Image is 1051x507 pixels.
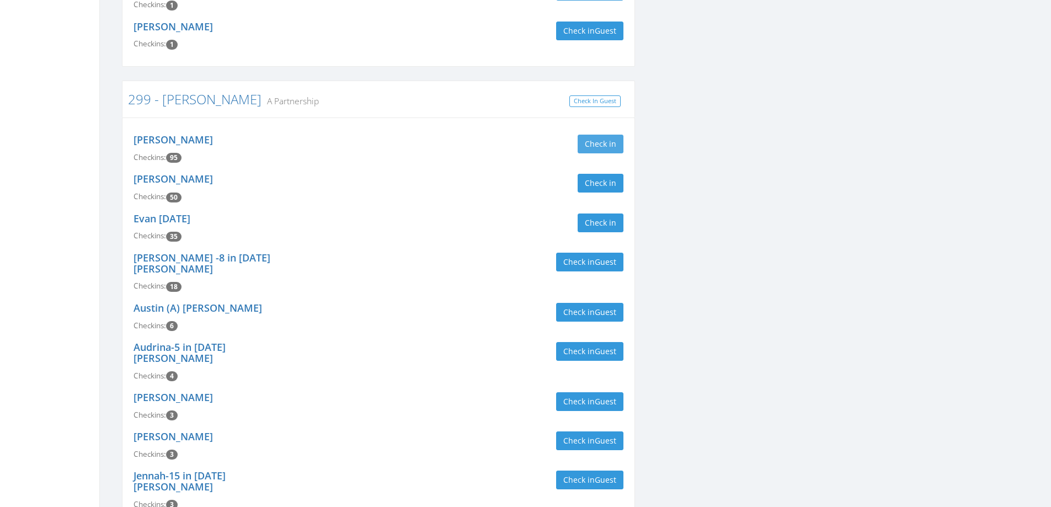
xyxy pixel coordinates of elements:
button: Check inGuest [556,22,623,40]
span: Checkin count [166,371,178,381]
span: Checkins: [134,449,166,459]
span: Guest [595,307,616,317]
span: Checkin count [166,153,182,163]
a: [PERSON_NAME] -8 in [DATE] [PERSON_NAME] [134,251,270,275]
a: [PERSON_NAME] [134,172,213,185]
a: Austin (A) [PERSON_NAME] [134,301,262,314]
span: Guest [595,25,616,36]
span: Guest [595,435,616,446]
span: Checkins: [134,371,166,381]
a: [PERSON_NAME] [134,133,213,146]
a: [PERSON_NAME] [134,20,213,33]
span: Checkin count [166,193,182,202]
span: Guest [595,346,616,356]
span: Checkin count [166,232,182,242]
a: 299 - [PERSON_NAME] [128,90,262,108]
a: Check In Guest [569,95,621,107]
button: Check in [578,174,623,193]
span: Checkin count [166,1,178,10]
button: Check inGuest [556,431,623,450]
a: Jennah-15 in [DATE] [PERSON_NAME] [134,469,226,493]
span: Guest [595,257,616,267]
span: Checkin count [166,282,182,292]
a: Evan [DATE] [134,212,190,225]
button: Check in [578,135,623,153]
a: [PERSON_NAME] [134,391,213,404]
a: [PERSON_NAME] [134,430,213,443]
button: Check inGuest [556,253,623,271]
span: Checkins: [134,39,166,49]
span: Checkin count [166,40,178,50]
small: A Partnership [262,95,319,107]
span: Checkin count [166,410,178,420]
span: Checkins: [134,191,166,201]
span: Checkins: [134,410,166,420]
button: Check inGuest [556,303,623,322]
span: Guest [595,396,616,407]
span: Checkins: [134,152,166,162]
span: Checkin count [166,450,178,460]
a: Audrina-5 in [DATE] [PERSON_NAME] [134,340,226,365]
span: Checkin count [166,321,178,331]
span: Guest [595,474,616,485]
button: Check inGuest [556,471,623,489]
span: Checkins: [134,231,166,241]
span: Checkins: [134,321,166,330]
button: Check in [578,214,623,232]
button: Check inGuest [556,392,623,411]
span: Checkins: [134,281,166,291]
button: Check inGuest [556,342,623,361]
